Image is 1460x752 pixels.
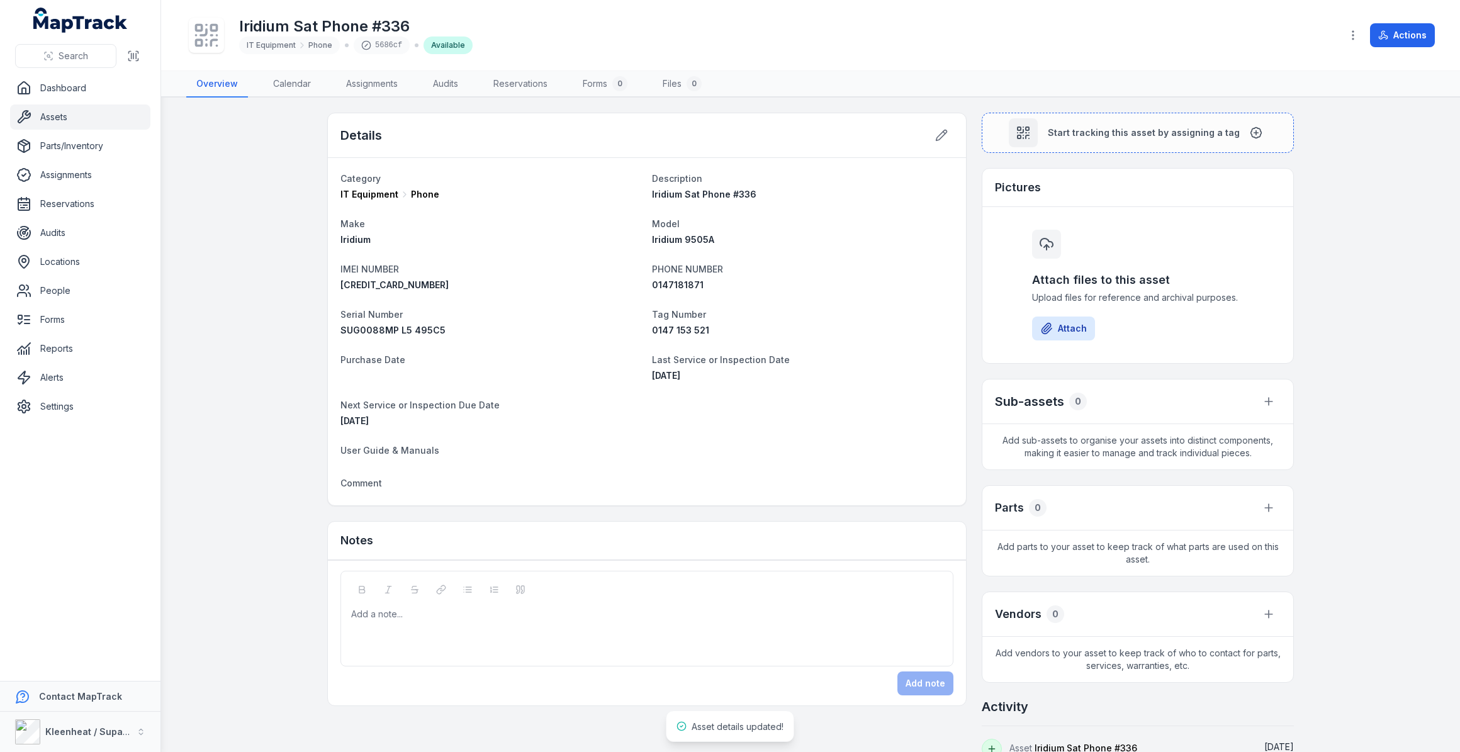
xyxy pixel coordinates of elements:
h1: Iridium Sat Phone #336 [239,16,473,36]
button: Start tracking this asset by assigning a tag [982,113,1294,153]
span: Search [59,50,88,62]
span: Add sub-assets to organise your assets into distinct components, making it easier to manage and t... [982,424,1293,469]
span: [DATE] [340,415,369,426]
span: Description [652,173,702,184]
time: 22/12/2025, 12:00:00 am [340,415,369,426]
a: Reservations [483,71,558,98]
span: Iridium [340,234,371,245]
time: 22/09/2025, 12:00:00 am [652,370,680,381]
a: Audits [423,71,468,98]
span: 0147 153 521 [652,325,709,335]
span: 0147181871 [652,279,704,290]
a: Alerts [10,365,150,390]
button: Search [15,44,116,68]
a: Parts/Inventory [10,133,150,159]
div: 0 [612,76,627,91]
strong: Contact MapTrack [39,691,122,702]
a: Files0 [653,71,712,98]
span: Model [652,218,680,229]
span: Add vendors to your asset to keep track of who to contact for parts, services, warranties, etc. [982,637,1293,682]
a: Assignments [10,162,150,188]
a: Locations [10,249,150,274]
h3: Notes [340,532,373,549]
span: PHONE NUMBER [652,264,723,274]
a: Dashboard [10,76,150,101]
a: Reservations [10,191,150,216]
span: [DATE] [1264,741,1294,752]
h2: Activity [982,698,1028,716]
span: Upload files for reference and archival purposes. [1032,291,1244,304]
span: Category [340,173,381,184]
a: Assignments [336,71,408,98]
h2: Sub-assets [995,393,1064,410]
a: People [10,278,150,303]
a: Calendar [263,71,321,98]
div: 0 [687,76,702,91]
span: SUG0088MP L5 495C5 [340,325,446,335]
span: Start tracking this asset by assigning a tag [1048,126,1240,139]
span: Phone [308,40,332,50]
h3: Pictures [995,179,1041,196]
span: [DATE] [652,370,680,381]
span: Asset details updated! [692,721,783,732]
a: MapTrack [33,8,128,33]
span: IMEI NUMBER [340,264,399,274]
h3: Parts [995,499,1024,517]
h2: Details [340,126,382,144]
span: Tag Number [652,309,706,320]
span: Phone [411,188,439,201]
div: 0 [1069,393,1087,410]
a: Assets [10,104,150,130]
span: IT Equipment [247,40,296,50]
span: Next Service or Inspection Due Date [340,400,500,410]
span: Last Service or Inspection Date [652,354,790,365]
a: Reports [10,336,150,361]
time: 22/09/2025, 11:25:16 am [1264,741,1294,752]
a: Forms0 [573,71,637,98]
a: Audits [10,220,150,245]
a: Settings [10,394,150,419]
span: Iridium 9505A [652,234,714,245]
h3: Vendors [995,605,1042,623]
a: Overview [186,71,248,98]
span: Make [340,218,365,229]
strong: Kleenheat / Supagas [45,726,139,737]
span: [CREDIT_CARD_NUMBER] [340,279,449,290]
button: Actions [1370,23,1435,47]
span: IT Equipment [340,188,398,201]
a: Forms [10,307,150,332]
div: Available [424,36,473,54]
span: Serial Number [340,309,403,320]
h3: Attach files to this asset [1032,271,1244,289]
span: User Guide & Manuals [340,445,439,456]
button: Attach [1032,317,1095,340]
span: Comment [340,478,382,488]
span: Add parts to your asset to keep track of what parts are used on this asset. [982,530,1293,576]
div: 0 [1029,499,1047,517]
span: Iridium Sat Phone #336 [652,189,756,199]
div: 0 [1047,605,1064,623]
span: Purchase Date [340,354,405,365]
div: 5686cf [354,36,410,54]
